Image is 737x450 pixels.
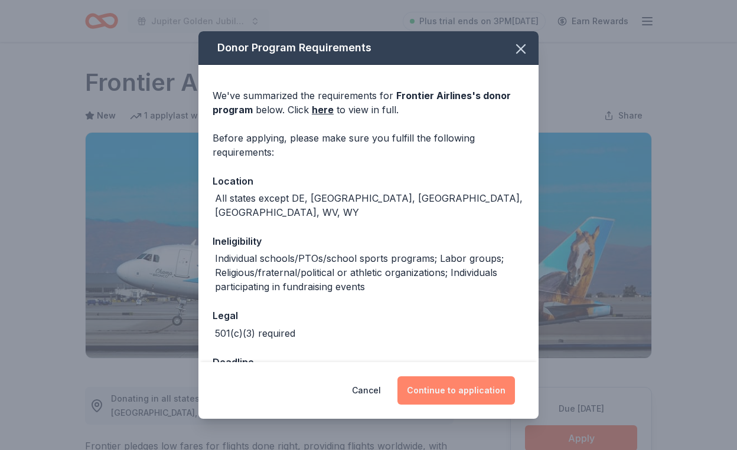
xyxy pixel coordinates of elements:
button: Continue to application [397,376,515,405]
div: We've summarized the requirements for below. Click to view in full. [213,88,524,117]
div: All states except DE, [GEOGRAPHIC_DATA], [GEOGRAPHIC_DATA], [GEOGRAPHIC_DATA], WV, WY [215,191,524,219]
div: Ineligibility [213,234,524,249]
div: 501(c)(3) required [215,326,295,340]
div: Before applying, please make sure you fulfill the following requirements: [213,131,524,159]
div: Legal [213,308,524,323]
div: Deadline [213,354,524,370]
div: Location [213,173,524,189]
a: here [312,103,334,117]
button: Cancel [352,376,381,405]
div: Individual schools/PTOs/school sports programs; Labor groups; Religious/fraternal/political or at... [215,251,524,294]
div: Donor Program Requirements [198,31,539,65]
